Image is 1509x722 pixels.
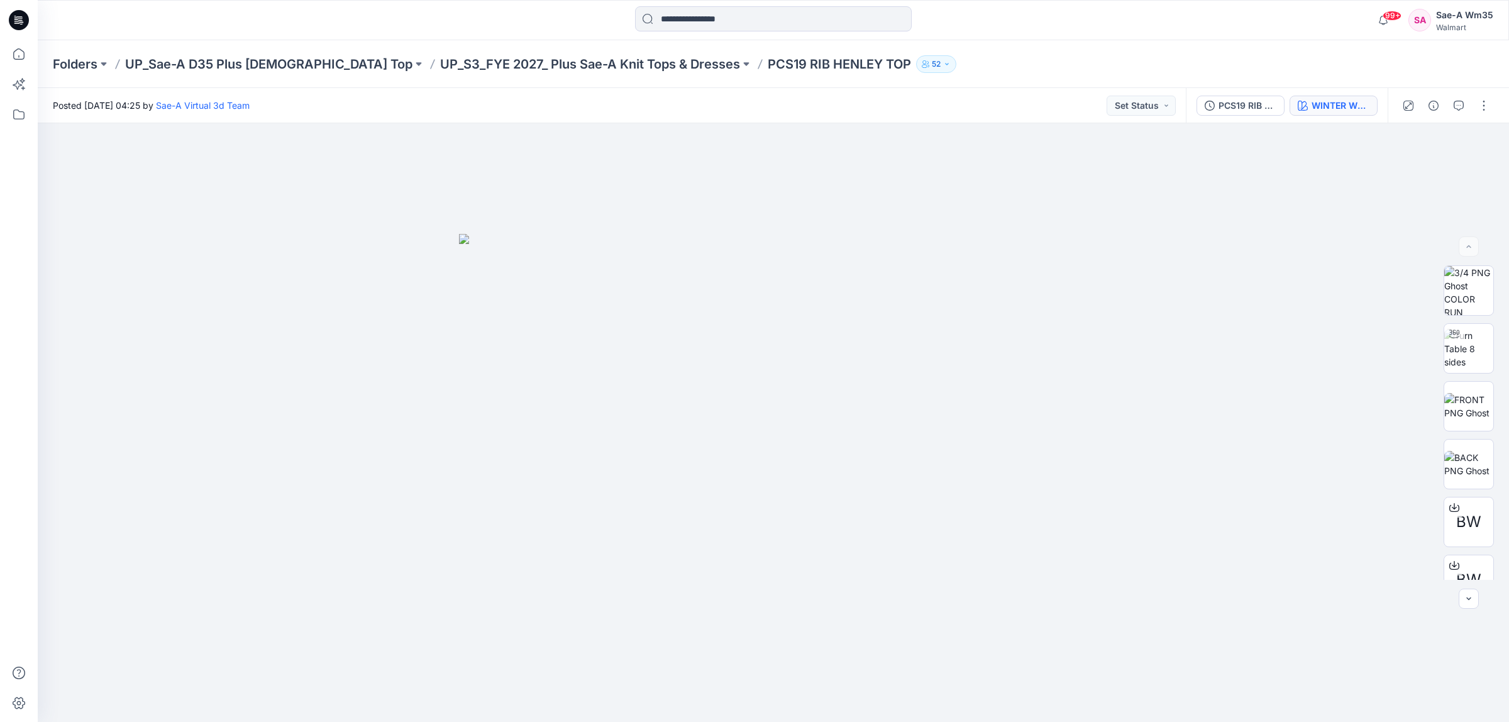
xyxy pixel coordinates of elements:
p: 52 [932,57,941,71]
button: WINTER WHITE/MUSTARD SPICE [1290,96,1378,116]
div: SA [1408,9,1431,31]
div: Walmart [1436,23,1493,32]
button: Details [1423,96,1444,116]
a: UP_Sae-A D35 Plus [DEMOGRAPHIC_DATA] Top [125,55,412,73]
span: 99+ [1383,11,1401,21]
img: BACK PNG Ghost [1444,451,1493,477]
button: 52 [916,55,956,73]
div: WINTER WHITE/MUSTARD SPICE [1312,99,1369,113]
span: Posted [DATE] 04:25 by [53,99,250,112]
button: PCS19 RIB HENLEY TOP_REV1_FULL COLORWAYS [1197,96,1285,116]
a: Folders [53,55,97,73]
img: 3/4 PNG Ghost COLOR RUN [1444,266,1493,315]
img: eyJhbGciOiJIUzI1NiIsImtpZCI6IjAiLCJzbHQiOiJzZXMiLCJ0eXAiOiJKV1QifQ.eyJkYXRhIjp7InR5cGUiOiJzdG9yYW... [459,234,1088,722]
a: UP_S3_FYE 2027_ Plus Sae-A Knit Tops & Dresses [440,55,740,73]
p: PCS19 RIB HENLEY TOP [768,55,911,73]
a: Sae-A Virtual 3d Team [156,100,250,111]
div: Sae-A Wm35 [1436,8,1493,23]
span: BW [1456,511,1481,533]
div: PCS19 RIB HENLEY TOP_REV1_FULL COLORWAYS [1219,99,1276,113]
span: BW [1456,569,1481,591]
img: Turn Table 8 sides [1444,329,1493,369]
img: FRONT PNG Ghost [1444,393,1493,419]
